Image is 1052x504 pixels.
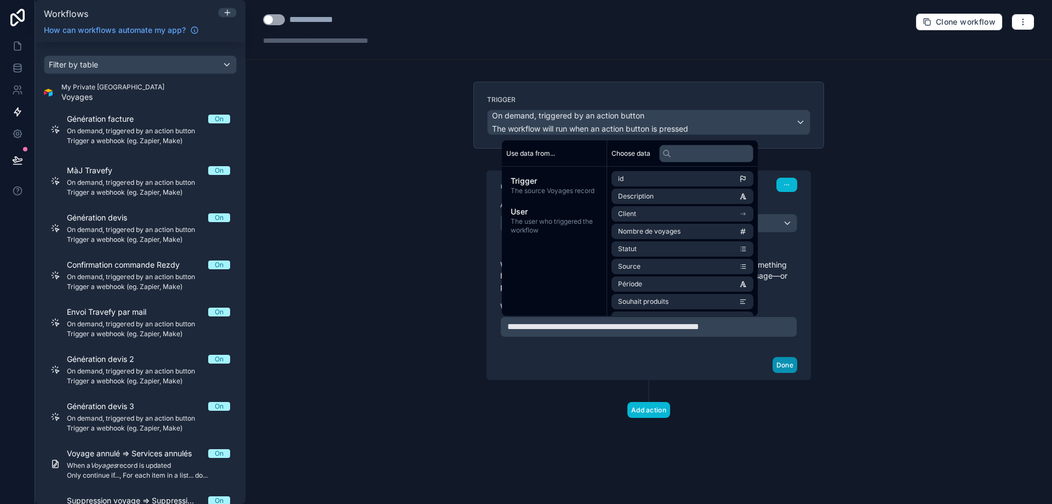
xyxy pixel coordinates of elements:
[511,175,598,186] span: Trigger
[936,17,996,27] span: Clone workflow
[44,25,186,36] span: How can workflows automate my app?
[487,110,810,135] button: On demand, triggered by an action buttonThe workflow will run when an action button is pressed
[773,357,797,373] button: Done
[492,124,688,133] span: The workflow will run when an action button is pressed
[500,214,797,233] button: Trigger a webhook (eg. Zapier, Make)
[44,8,88,19] span: Workflows
[506,149,555,158] span: Use data from...
[511,186,598,195] span: The source Voyages record
[511,206,598,217] span: User
[500,201,797,209] label: Action
[511,217,598,235] span: The user who triggered the workflow
[39,25,203,36] a: How can workflows automate my app?
[611,149,650,158] span: Choose data
[916,13,1003,31] button: Clone workflow
[502,167,607,243] div: scrollable content
[500,259,797,292] p: Webhooks are used to trigger an automation in another system when something happens. will be incl...
[500,301,797,312] label: Webhook url
[487,95,810,104] label: Trigger
[627,402,670,418] button: Add action
[492,110,644,121] span: On demand, triggered by an action button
